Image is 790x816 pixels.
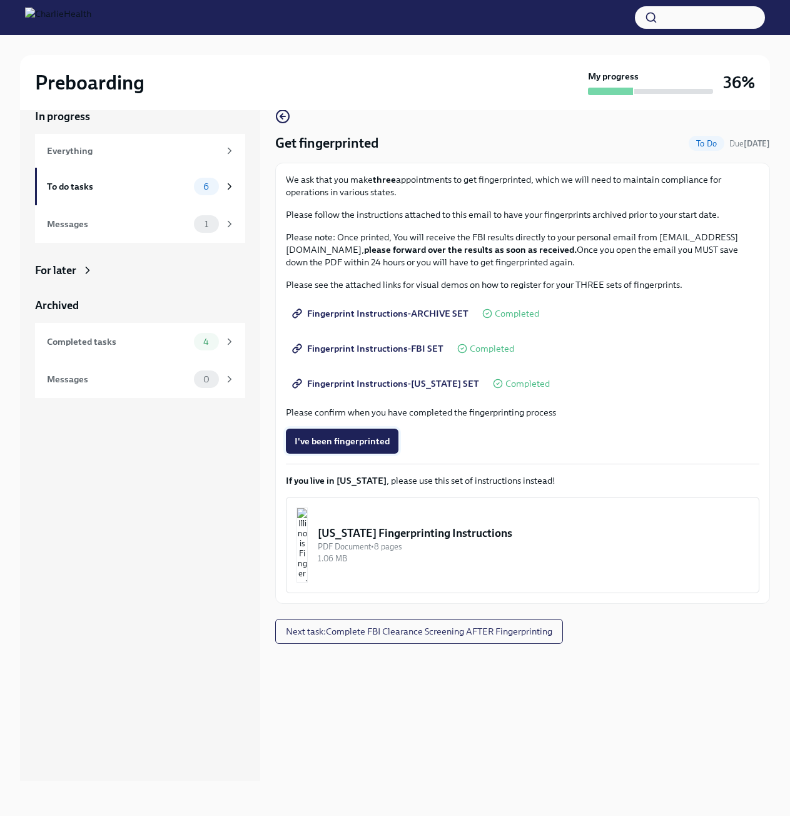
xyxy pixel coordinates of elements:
p: , please use this set of instructions instead! [286,474,759,487]
a: Fingerprint Instructions-[US_STATE] SET [286,371,488,396]
div: 1.06 MB [318,553,749,564]
button: Next task:Complete FBI Clearance Screening AFTER Fingerprinting [275,619,563,644]
span: 4 [196,337,216,347]
strong: three [373,174,396,185]
p: Please see the attached links for visual demos on how to register for your THREE sets of fingerpr... [286,278,759,291]
h4: Get fingerprinted [275,134,378,153]
a: Archived [35,298,245,313]
span: 1 [197,220,216,229]
div: Messages [47,217,189,231]
span: To Do [689,139,724,148]
div: Completed tasks [47,335,189,349]
span: 0 [196,375,217,384]
span: Next task : Complete FBI Clearance Screening AFTER Fingerprinting [286,625,552,638]
a: Everything [35,134,245,168]
span: Fingerprint Instructions-FBI SET [295,342,443,355]
button: I've been fingerprinted [286,429,398,454]
span: Completed [505,379,550,389]
span: Fingerprint Instructions-ARCHIVE SET [295,307,468,320]
div: Everything [47,144,219,158]
span: Completed [495,309,539,319]
div: [US_STATE] Fingerprinting Instructions [318,526,749,541]
span: I've been fingerprinted [295,435,390,447]
h2: Preboarding [35,70,144,95]
button: [US_STATE] Fingerprinting InstructionsPDF Document•8 pages1.06 MB [286,497,759,593]
p: Please confirm when you have completed the fingerprinting process [286,406,759,419]
span: Fingerprint Instructions-[US_STATE] SET [295,377,479,390]
p: Please follow the instructions attached to this email to have your fingerprints archived prior to... [286,208,759,221]
a: Fingerprint Instructions-ARCHIVE SET [286,301,477,326]
p: Please note: Once printed, You will receive the FBI results directly to your personal email from ... [286,231,759,268]
div: To do tasks [47,180,189,193]
img: Illinois Fingerprinting Instructions [296,507,308,583]
div: For later [35,263,76,278]
strong: [DATE] [744,139,770,148]
img: CharlieHealth [25,8,91,28]
a: Messages1 [35,205,245,243]
a: In progress [35,109,245,124]
strong: please forward over the results as soon as received. [364,244,577,255]
a: To do tasks6 [35,168,245,205]
span: August 22nd, 2025 08:00 [729,138,770,150]
strong: My progress [588,70,639,83]
span: Due [729,139,770,148]
a: For later [35,263,245,278]
div: Messages [47,372,189,386]
a: Fingerprint Instructions-FBI SET [286,336,452,361]
a: Completed tasks4 [35,323,245,360]
span: Completed [470,344,514,354]
strong: If you live in [US_STATE] [286,475,387,486]
a: Messages0 [35,360,245,398]
span: 6 [196,182,216,191]
div: PDF Document • 8 pages [318,541,749,553]
h3: 36% [723,71,755,94]
p: We ask that you make appointments to get fingerprinted, which we will need to maintain compliance... [286,173,759,198]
